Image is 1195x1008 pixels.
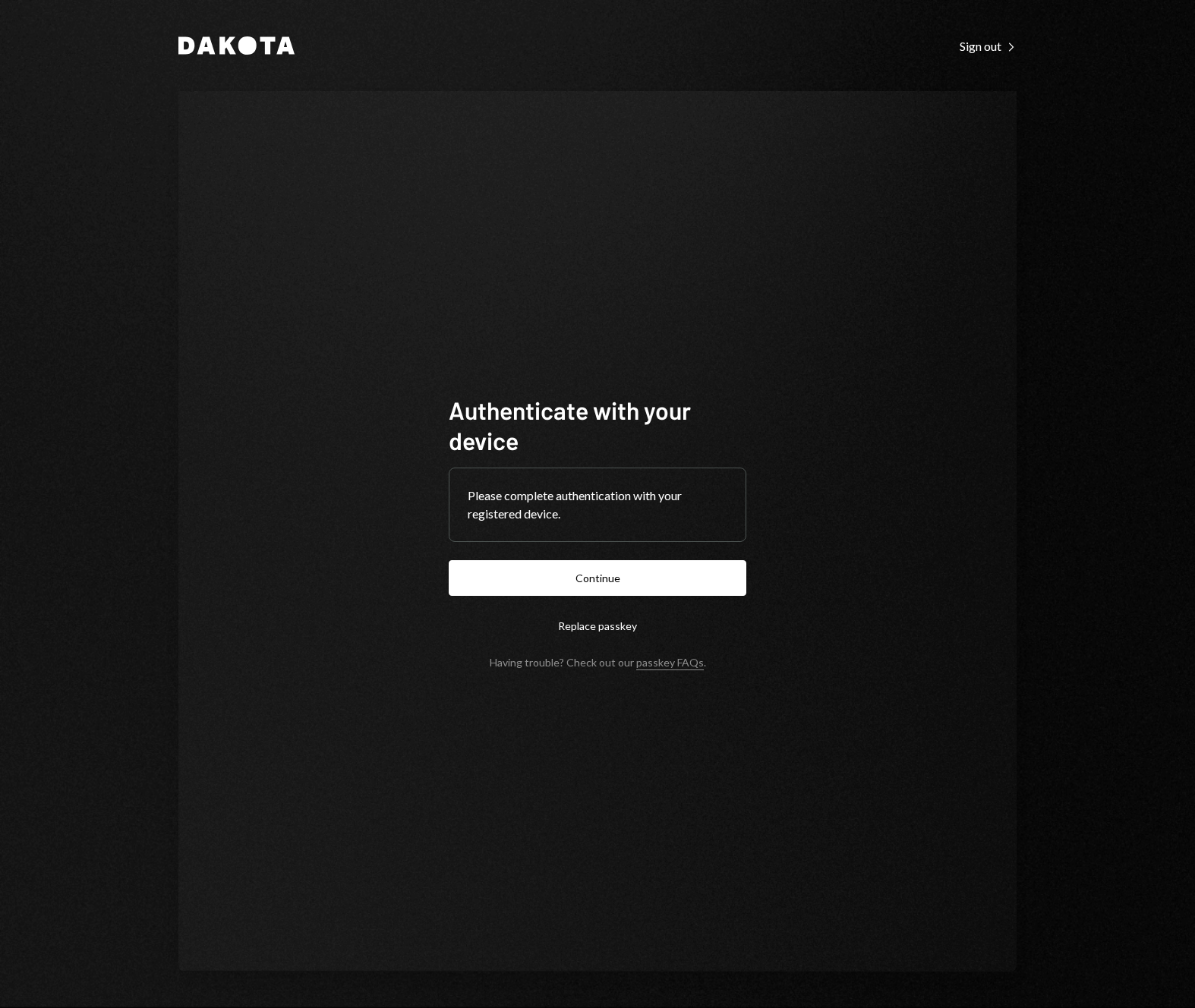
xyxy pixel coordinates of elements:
[490,656,706,669] div: Having trouble? Check out our .
[468,487,727,523] div: Please complete authentication with your registered device.
[960,37,1017,54] a: Sign out
[636,656,704,670] a: passkey FAQs
[449,608,746,644] button: Replace passkey
[449,395,746,455] h1: Authenticate with your device
[449,560,746,596] button: Continue
[960,39,1017,54] div: Sign out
